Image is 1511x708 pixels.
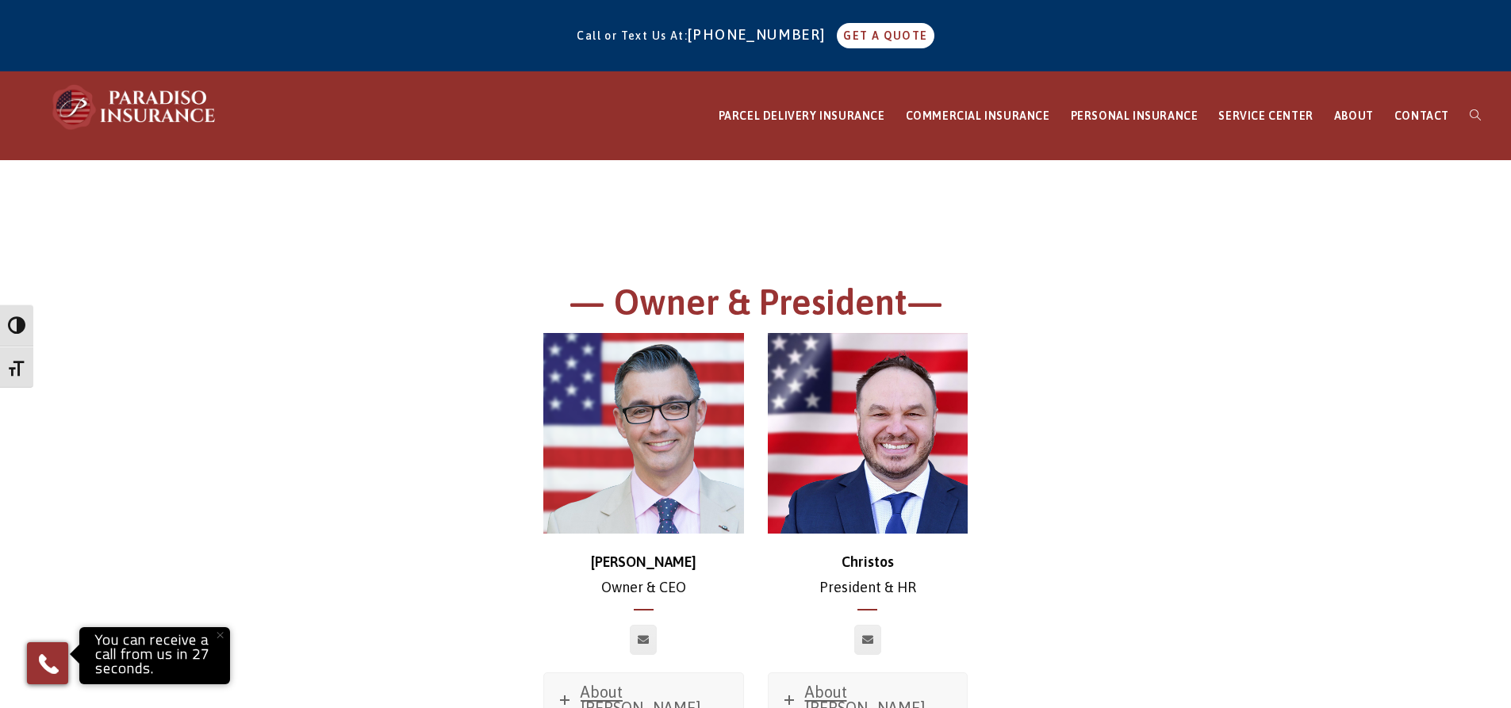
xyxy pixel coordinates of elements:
span: PERSONAL INSURANCE [1071,109,1198,122]
span: CONTACT [1394,109,1449,122]
a: PERSONAL INSURANCE [1060,72,1209,160]
span: SERVICE CENTER [1218,109,1313,122]
span: Call or Text Us At: [577,29,688,42]
a: PARCEL DELIVERY INSURANCE [708,72,895,160]
img: chris-500x500 (1) [543,333,744,534]
span: ABOUT [1334,109,1374,122]
img: Christos_500x500 [768,333,968,534]
p: You can receive a call from us in 27 seconds. [83,631,226,680]
strong: Christos [842,553,894,570]
span: PARCEL DELIVERY INSURANCE [719,109,885,122]
a: [PHONE_NUMBER] [688,26,834,43]
a: ABOUT [1324,72,1384,160]
a: GET A QUOTE [837,23,934,48]
strong: [PERSON_NAME] [591,553,696,570]
img: Paradiso Insurance [48,83,222,131]
a: SERVICE CENTER [1208,72,1323,160]
span: COMMERCIAL INSURANCE [906,109,1050,122]
a: CONTACT [1384,72,1459,160]
p: Owner & CEO [543,549,744,601]
a: COMMERCIAL INSURANCE [895,72,1060,160]
img: Phone icon [36,651,61,676]
p: President & HR [768,549,968,601]
h1: — Owner & President— [320,279,1192,334]
button: Close [202,618,237,653]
